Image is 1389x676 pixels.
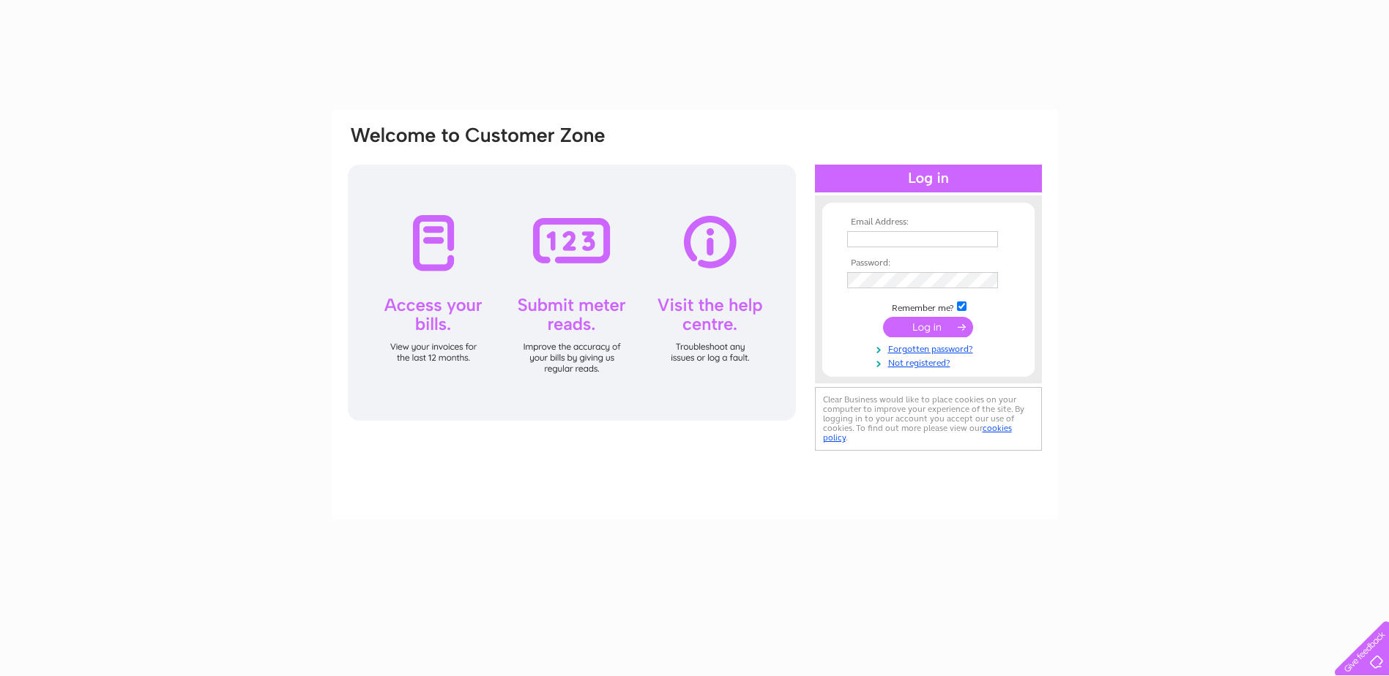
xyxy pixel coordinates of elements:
[844,299,1013,314] td: Remember me?
[844,258,1013,268] th: Password:
[847,355,1013,369] a: Not registered?
[883,317,973,337] input: Submit
[823,423,1012,443] a: cookies policy
[847,341,1013,355] a: Forgotten password?
[844,217,1013,228] th: Email Address:
[815,387,1042,451] div: Clear Business would like to place cookies on your computer to improve your experience of the sit...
